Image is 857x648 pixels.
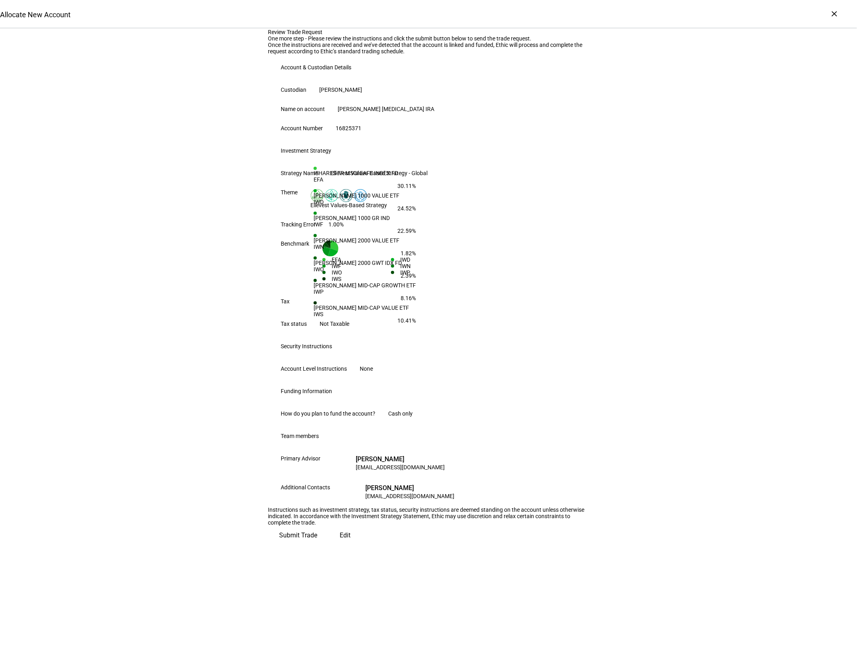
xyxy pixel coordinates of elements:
div: IWN [314,244,416,250]
div: [PERSON_NAME] 2000 GWT IDX FD [314,260,416,266]
div: One more step - Please review the instructions and click the submit button below to send the trad... [268,35,589,42]
div: How do you plan to fund the account? [281,410,376,417]
span: Edit [340,526,351,545]
div: [PERSON_NAME] [MEDICAL_DATA] IRA [338,106,435,112]
div: Security Instructions [281,343,332,349]
div: Instructions such as investment strategy, tax status, security instructions are deemed standing o... [268,507,589,526]
div: Once the instructions are received and we’ve detected that the account is linked and funded, Ethi... [268,42,589,55]
div: 1.82% [314,250,416,256]
div: Custodian [281,87,307,93]
div: 10.41% [314,317,416,324]
div: [EMAIL_ADDRESS][DOMAIN_NAME] [356,463,445,471]
div: IWD [401,256,460,263]
div: IWP [314,289,416,295]
div: 16825371 [336,125,362,131]
div: Account Level Instructions [281,365,347,372]
div: [PERSON_NAME] 1000 GR IND [314,215,416,221]
div: Account & Custodian Details [281,64,352,71]
div: 22.59% [314,228,416,234]
div: [PERSON_NAME] [320,87,363,93]
div: ISHARES TR MSCI EAFE INDEX FD [314,170,416,176]
div: Tracking Error [281,221,316,228]
div: Tax status [281,321,307,327]
div: Funding Information [281,388,332,394]
button: Submit Trade [268,526,329,545]
div: IWN [401,263,460,269]
div: None [360,365,373,372]
button: Edit [329,526,362,545]
div: IWF [314,221,416,228]
div: Strategy Name [281,170,318,176]
div: [PERSON_NAME] 1000 VALUE ETF [314,192,416,199]
div: Team members [281,433,319,439]
div: Review Trade Request [268,29,589,35]
div: Additional Contacts [281,484,330,491]
div: 30.11% [314,183,416,189]
div: [PERSON_NAME] [366,484,455,492]
div: Name on account [281,106,325,112]
div: 2.39% [314,273,416,279]
div: Investment Strategy [281,147,332,154]
div: [PERSON_NAME] 2000 VALUE ETF [314,237,416,244]
div: Theme [281,189,298,196]
div: 8.16% [314,295,416,301]
div: AG [343,484,359,500]
div: [PERSON_NAME] MID-CAP VALUE ETF [314,305,416,311]
div: Account Number [281,125,323,131]
div: SV [334,455,350,471]
div: [EMAIL_ADDRESS][DOMAIN_NAME] [366,492,455,500]
div: Benchmark [281,240,310,247]
div: [PERSON_NAME] [356,455,445,463]
div: IWD [314,199,416,205]
div: Primary Advisor [281,455,321,462]
div: 24.52% [314,205,416,212]
div: Tax [281,298,290,305]
div: IWP [401,269,460,276]
div: Cash only [389,410,413,417]
div: × [828,7,841,20]
div: IWO [314,266,416,273]
div: EFA [314,176,416,183]
span: Submit Trade [280,526,318,545]
div: IWS [314,311,416,317]
div: [PERSON_NAME] MID-CAP GROWTH ETF [314,282,416,289]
